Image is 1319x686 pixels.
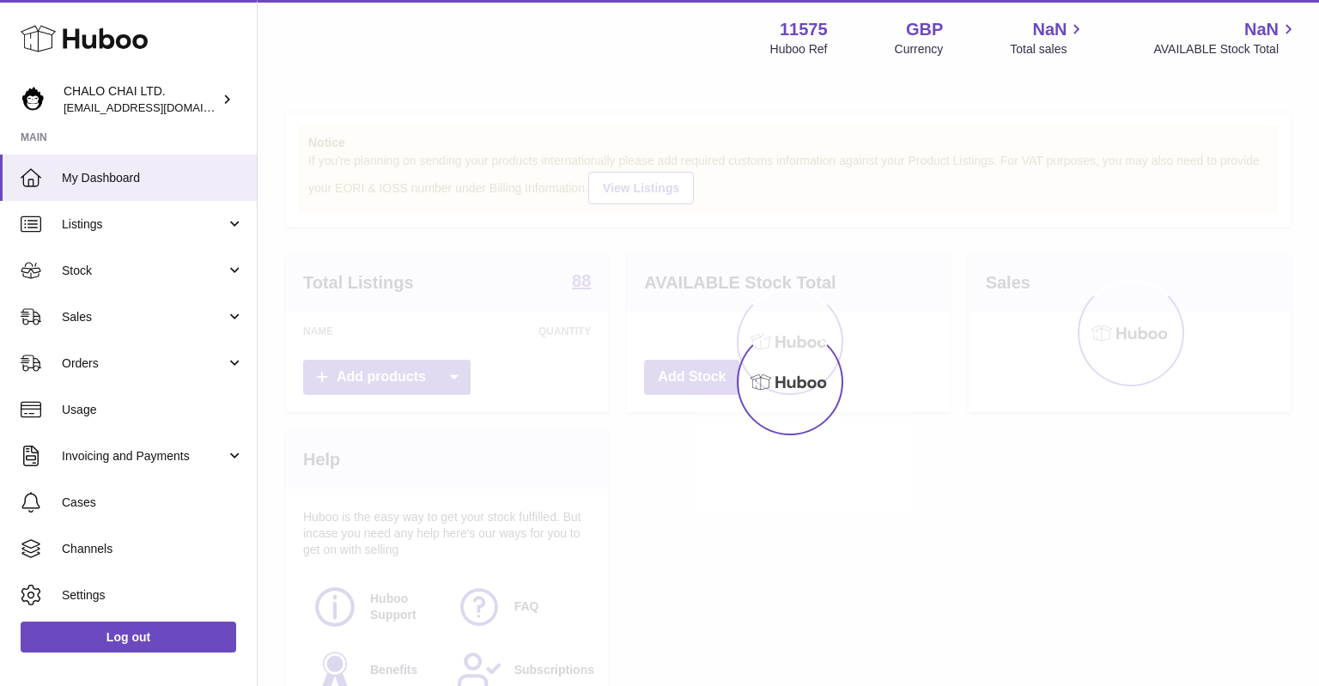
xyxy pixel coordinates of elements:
a: NaN Total sales [1010,18,1086,58]
span: NaN [1244,18,1279,41]
span: Settings [62,587,244,604]
span: Invoicing and Payments [62,448,226,464]
span: My Dashboard [62,170,244,186]
span: Usage [62,402,244,418]
div: Huboo Ref [770,41,828,58]
span: Listings [62,216,226,233]
span: AVAILABLE Stock Total [1153,41,1298,58]
span: Stock [62,263,226,279]
span: Total sales [1010,41,1086,58]
span: [EMAIL_ADDRESS][DOMAIN_NAME] [64,100,252,114]
span: Sales [62,309,226,325]
a: Log out [21,622,236,653]
img: Chalo@chalocompany.com [21,87,46,112]
span: Orders [62,355,226,372]
div: Currency [895,41,944,58]
span: NaN [1032,18,1067,41]
span: Channels [62,541,244,557]
strong: 11575 [780,18,828,41]
div: CHALO CHAI LTD. [64,83,218,116]
a: NaN AVAILABLE Stock Total [1153,18,1298,58]
strong: GBP [906,18,943,41]
span: Cases [62,495,244,511]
